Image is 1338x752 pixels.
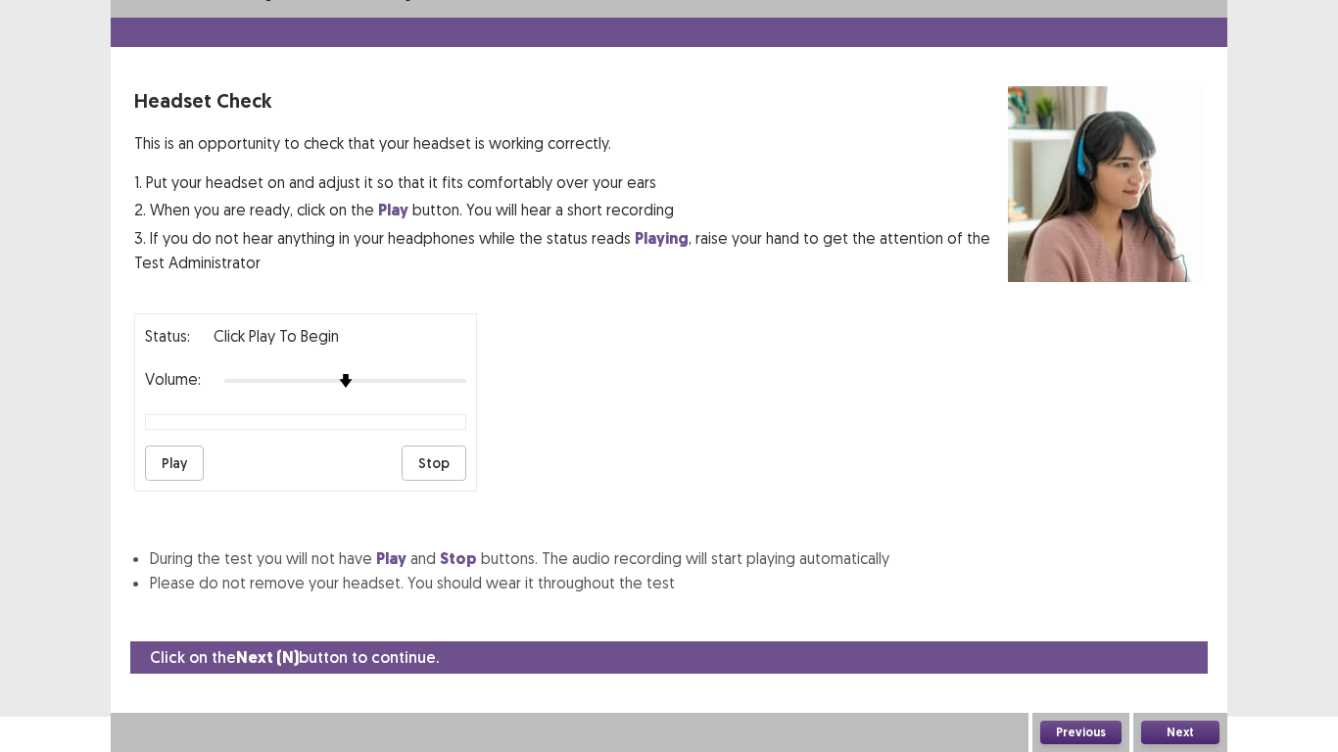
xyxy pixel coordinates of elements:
[1008,86,1204,282] img: headset test
[1040,721,1122,744] button: Previous
[440,548,477,569] strong: Stop
[635,228,689,249] strong: Playing
[134,170,1008,194] p: 1. Put your headset on and adjust it so that it fits comfortably over your ears
[150,546,1204,571] li: During the test you will not have and buttons. The audio recording will start playing automatically
[134,131,1008,155] p: This is an opportunity to check that your headset is working correctly.
[134,226,1008,274] p: 3. If you do not hear anything in your headphones while the status reads , raise your hand to get...
[150,645,439,670] p: Click on the button to continue.
[145,367,201,391] p: Volume:
[376,548,406,569] strong: Play
[214,324,339,348] p: Click Play to Begin
[402,446,466,481] button: Stop
[134,86,1008,116] p: Headset Check
[378,200,408,220] strong: Play
[134,198,1008,222] p: 2. When you are ready, click on the button. You will hear a short recording
[339,374,353,388] img: arrow-thumb
[145,324,190,348] p: Status:
[236,647,299,668] strong: Next (N)
[1141,721,1219,744] button: Next
[150,571,1204,594] li: Please do not remove your headset. You should wear it throughout the test
[145,446,204,481] button: Play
